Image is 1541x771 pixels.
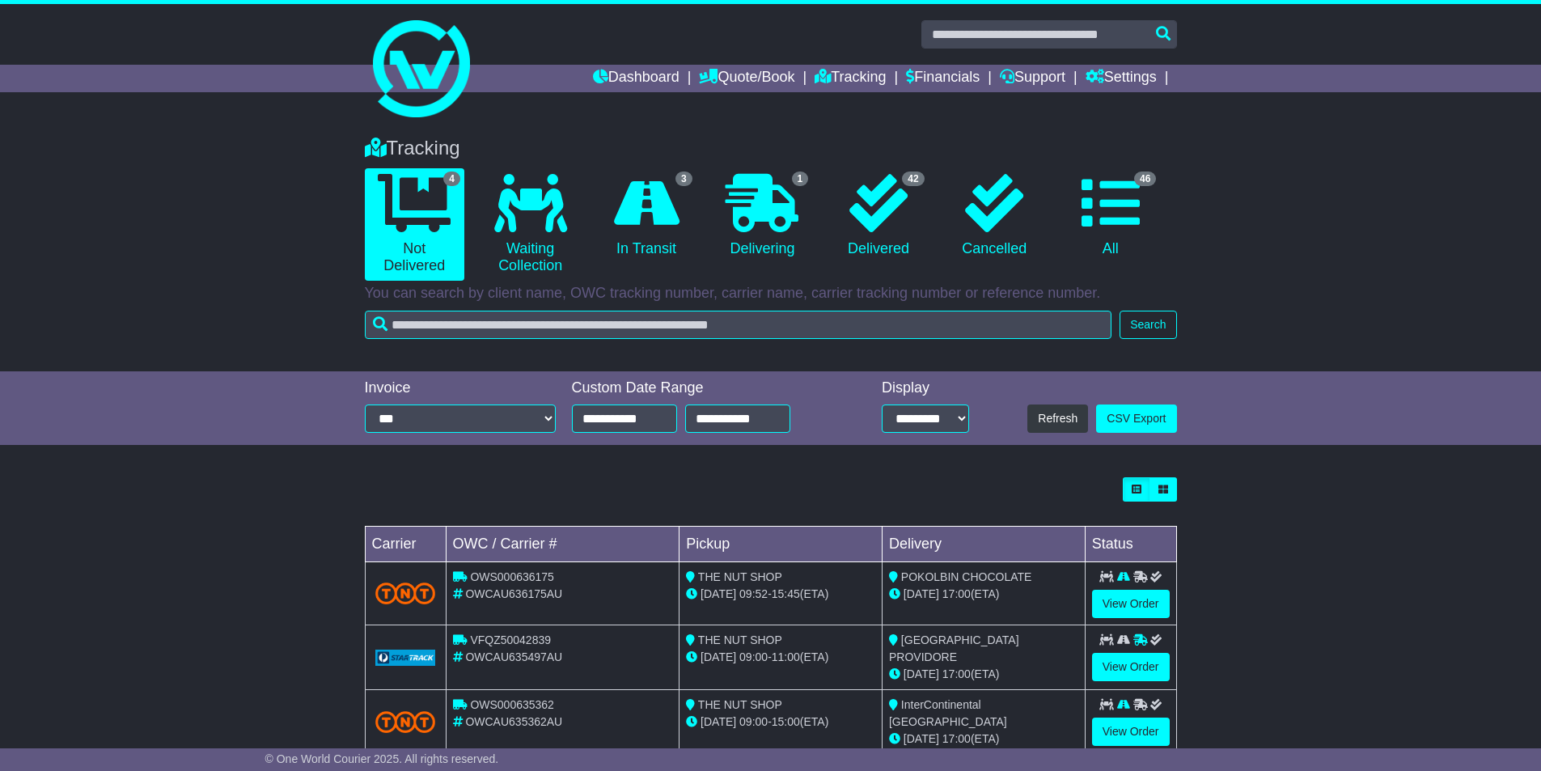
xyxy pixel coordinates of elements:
[365,527,446,562] td: Carrier
[1027,405,1088,433] button: Refresh
[698,570,782,583] span: THE NUT SHOP
[1060,168,1160,264] a: 46 All
[942,587,971,600] span: 17:00
[701,715,736,728] span: [DATE]
[815,65,886,92] a: Tracking
[1096,405,1176,433] a: CSV Export
[446,527,679,562] td: OWC / Carrier #
[889,633,1019,663] span: [GEOGRAPHIC_DATA] PROVIDORE
[889,666,1078,683] div: (ETA)
[739,587,768,600] span: 09:52
[443,172,460,186] span: 4
[375,582,436,604] img: TNT_Domestic.png
[713,168,812,264] a: 1 Delivering
[365,168,464,281] a: 4 Not Delivered
[470,698,554,711] span: OWS000635362
[902,172,924,186] span: 42
[945,168,1044,264] a: Cancelled
[701,587,736,600] span: [DATE]
[1000,65,1065,92] a: Support
[828,168,928,264] a: 42 Delivered
[1086,65,1157,92] a: Settings
[465,715,562,728] span: OWCAU635362AU
[882,527,1085,562] td: Delivery
[375,711,436,733] img: TNT_Domestic.png
[942,667,971,680] span: 17:00
[686,586,875,603] div: - (ETA)
[889,586,1078,603] div: (ETA)
[1092,718,1170,746] a: View Order
[1134,172,1156,186] span: 46
[901,570,1032,583] span: POKOLBIN CHOCOLATE
[1085,527,1176,562] td: Status
[904,587,939,600] span: [DATE]
[698,698,782,711] span: THE NUT SHOP
[465,650,562,663] span: OWCAU635497AU
[772,650,800,663] span: 11:00
[465,587,562,600] span: OWCAU636175AU
[906,65,980,92] a: Financials
[1092,653,1170,681] a: View Order
[698,633,782,646] span: THE NUT SHOP
[357,137,1185,160] div: Tracking
[572,379,832,397] div: Custom Date Range
[375,650,436,666] img: GetCarrierServiceLogo
[686,649,875,666] div: - (ETA)
[675,172,692,186] span: 3
[739,715,768,728] span: 09:00
[470,633,551,646] span: VFQZ50042839
[889,731,1078,748] div: (ETA)
[904,667,939,680] span: [DATE]
[593,65,679,92] a: Dashboard
[1120,311,1176,339] button: Search
[739,650,768,663] span: 09:00
[942,732,971,745] span: 17:00
[470,570,554,583] span: OWS000636175
[679,527,883,562] td: Pickup
[265,752,499,765] span: © One World Courier 2025. All rights reserved.
[365,285,1177,303] p: You can search by client name, OWC tracking number, carrier name, carrier tracking number or refe...
[686,714,875,731] div: - (ETA)
[889,698,1007,728] span: InterContinental [GEOGRAPHIC_DATA]
[365,379,556,397] div: Invoice
[701,650,736,663] span: [DATE]
[792,172,809,186] span: 1
[904,732,939,745] span: [DATE]
[1092,590,1170,618] a: View Order
[772,715,800,728] span: 15:00
[481,168,580,281] a: Waiting Collection
[596,168,696,264] a: 3 In Transit
[772,587,800,600] span: 15:45
[882,379,969,397] div: Display
[699,65,794,92] a: Quote/Book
